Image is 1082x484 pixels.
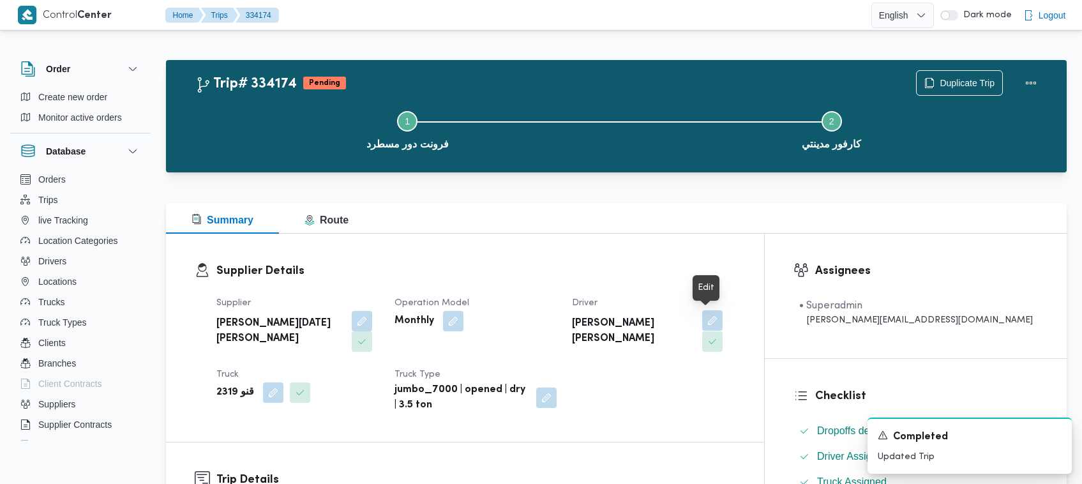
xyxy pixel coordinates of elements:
[38,397,75,412] span: Suppliers
[38,213,88,228] span: live Tracking
[38,274,77,289] span: Locations
[817,425,926,436] span: Dropoffs details entered
[38,253,66,269] span: Drivers
[15,435,146,455] button: Devices
[38,172,66,187] span: Orders
[38,89,107,105] span: Create new order
[815,262,1038,280] h3: Assignees
[572,316,693,347] b: [PERSON_NAME] [PERSON_NAME]
[15,394,146,414] button: Suppliers
[15,210,146,231] button: live Tracking
[958,10,1012,20] span: Dark mode
[799,298,1033,314] div: • Superadmin
[940,75,995,91] span: Duplicate Trip
[38,110,122,125] span: Monitor active orders
[893,430,948,445] span: Completed
[10,87,151,133] div: Order
[38,376,102,391] span: Client Contracts
[309,79,340,87] b: Pending
[15,169,146,190] button: Orders
[15,251,146,271] button: Drivers
[38,315,86,330] span: Truck Types
[192,215,253,225] span: Summary
[46,61,70,77] h3: Order
[878,429,1062,445] div: Notification
[216,316,343,347] b: [PERSON_NAME][DATE] [PERSON_NAME]
[38,233,118,248] span: Location Categories
[304,215,349,225] span: Route
[20,144,140,159] button: Database
[77,11,112,20] b: Center
[18,6,36,24] img: X8yXhbKr1z7QwAAAABJRU5ErkJggg==
[303,77,346,89] span: Pending
[794,421,1038,441] button: Dropoffs details entered
[15,271,146,292] button: Locations
[165,8,204,23] button: Home
[829,116,834,126] span: 2
[195,76,297,93] h2: Trip# 334174
[15,87,146,107] button: Create new order
[394,314,434,329] b: Monthly
[38,356,76,371] span: Branches
[15,292,146,312] button: Trucks
[15,312,146,333] button: Truck Types
[620,96,1044,162] button: كارفور مدينتي
[15,231,146,251] button: Location Categories
[405,116,410,126] span: 1
[878,450,1062,464] p: Updated Trip
[799,314,1033,327] div: [PERSON_NAME][EMAIL_ADDRESS][DOMAIN_NAME]
[38,335,66,351] span: Clients
[38,294,64,310] span: Trucks
[1039,8,1066,23] span: Logout
[216,385,254,400] b: قنو 2319
[38,437,70,453] span: Devices
[15,333,146,353] button: Clients
[38,192,58,208] span: Trips
[394,299,469,307] span: Operation Model
[46,144,86,159] h3: Database
[10,169,151,446] div: Database
[201,8,238,23] button: Trips
[815,388,1038,405] h3: Checklist
[15,190,146,210] button: Trips
[817,423,926,439] span: Dropoffs details entered
[216,370,239,379] span: Truck
[15,414,146,435] button: Supplier Contracts
[572,299,597,307] span: Driver
[394,370,440,379] span: Truck Type
[916,70,1003,96] button: Duplicate Trip
[698,280,714,296] div: Edit
[794,446,1038,467] button: Driver Assigned
[366,137,449,152] span: فرونت دور مسطرد
[799,298,1033,327] span: • Superadmin mohamed.nabil@illa.com.eg
[216,299,251,307] span: Supplier
[802,137,861,152] span: كارفور مدينتي
[15,353,146,374] button: Branches
[20,61,140,77] button: Order
[216,262,735,280] h3: Supplier Details
[15,374,146,394] button: Client Contracts
[817,449,889,464] span: Driver Assigned
[195,96,620,162] button: فرونت دور مسطرد
[236,8,279,23] button: 334174
[817,451,889,462] span: Driver Assigned
[1018,70,1044,96] button: Actions
[38,417,112,432] span: Supplier Contracts
[15,107,146,128] button: Monitor active orders
[1018,3,1071,28] button: Logout
[394,382,528,413] b: jumbo_7000 | opened | dry | 3.5 ton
